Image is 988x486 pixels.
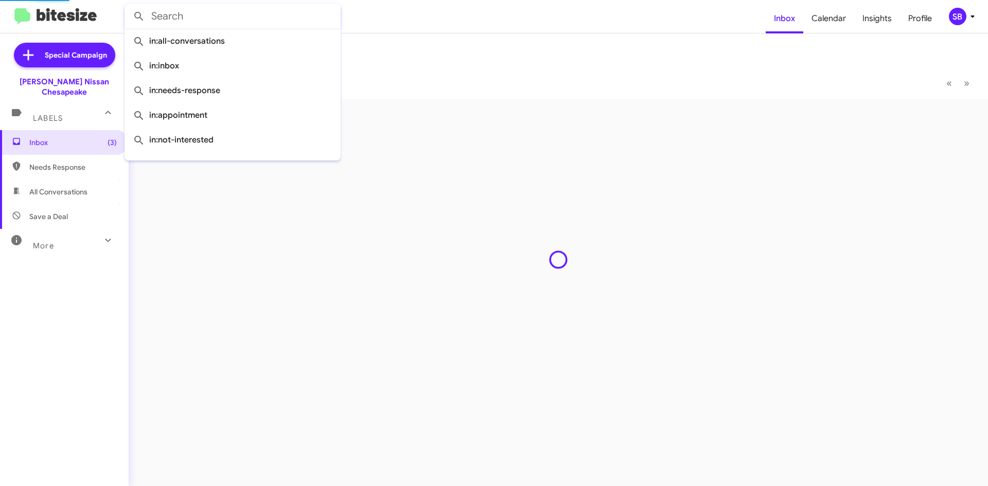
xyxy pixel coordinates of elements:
a: Insights [854,4,900,33]
span: All Conversations [29,187,87,197]
span: in:needs-response [133,78,332,103]
span: Special Campaign [45,50,107,60]
button: Next [958,73,976,94]
span: in:not-interested [133,128,332,152]
a: Profile [900,4,940,33]
button: Previous [940,73,958,94]
span: Labels [33,114,63,123]
span: (3) [108,137,117,148]
div: SB [949,8,966,25]
span: More [33,241,54,250]
button: SB [940,8,977,25]
span: Inbox [29,137,117,148]
span: « [946,77,952,89]
span: » [964,77,969,89]
nav: Page navigation example [941,73,976,94]
span: Save a Deal [29,211,68,222]
a: Calendar [803,4,854,33]
span: in:inbox [133,53,332,78]
input: Search [125,4,341,29]
a: Special Campaign [14,43,115,67]
span: in:all-conversations [133,29,332,53]
span: in:appointment [133,103,332,128]
a: Inbox [766,4,803,33]
span: Needs Response [29,162,117,172]
span: in:sold-verified [133,152,332,177]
